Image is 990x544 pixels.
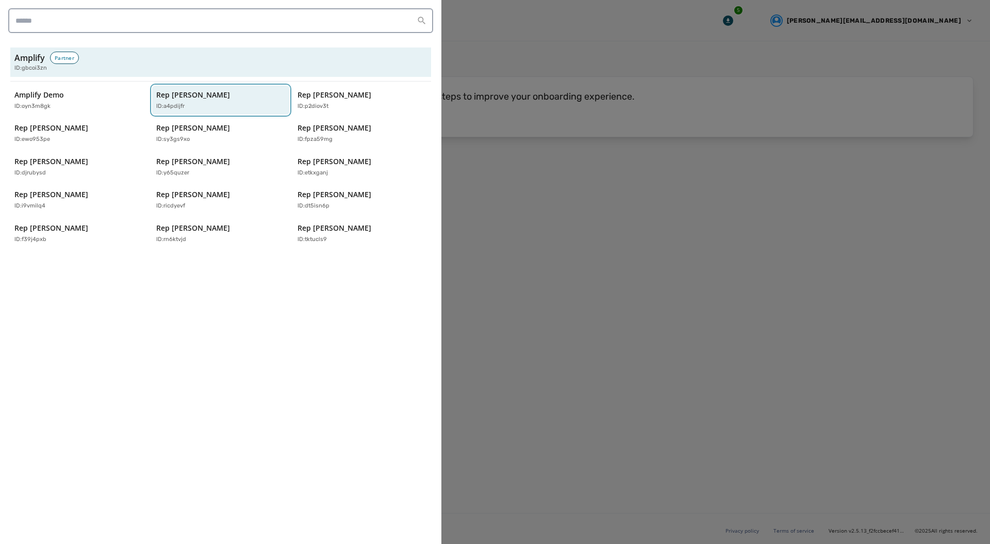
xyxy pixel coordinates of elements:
[14,64,47,73] span: ID: gbcoi3zn
[293,119,431,148] button: Rep [PERSON_NAME]ID:fpza59mg
[156,135,190,144] p: ID: sy3gs9xo
[156,123,230,133] p: Rep [PERSON_NAME]
[10,185,148,215] button: Rep [PERSON_NAME]ID:i9vmilq4
[293,152,431,182] button: Rep [PERSON_NAME]ID:etkxganj
[14,123,88,133] p: Rep [PERSON_NAME]
[152,86,290,115] button: Rep [PERSON_NAME]ID:a4pdijfr
[10,47,431,77] button: AmplifyPartnerID:gbcoi3zn
[152,119,290,148] button: Rep [PERSON_NAME]ID:sy3gs9xo
[14,102,51,111] p: ID: oyn3m8gk
[156,90,230,100] p: Rep [PERSON_NAME]
[156,169,189,178] p: ID: y65quzer
[298,202,329,211] p: ID: dt5isn6p
[293,185,431,215] button: Rep [PERSON_NAME]ID:dt5isn6p
[156,156,230,167] p: Rep [PERSON_NAME]
[14,189,88,200] p: Rep [PERSON_NAME]
[10,152,148,182] button: Rep [PERSON_NAME]ID:djrubysd
[298,90,371,100] p: Rep [PERSON_NAME]
[14,235,46,244] p: ID: f39j4pxb
[298,189,371,200] p: Rep [PERSON_NAME]
[152,185,290,215] button: Rep [PERSON_NAME]ID:ricdyevf
[14,135,50,144] p: ID: ewo953pe
[14,223,88,233] p: Rep [PERSON_NAME]
[156,189,230,200] p: Rep [PERSON_NAME]
[298,102,328,111] p: ID: p2diov3t
[14,202,45,211] p: ID: i9vmilq4
[14,156,88,167] p: Rep [PERSON_NAME]
[152,152,290,182] button: Rep [PERSON_NAME]ID:y65quzer
[156,102,185,111] p: ID: a4pdijfr
[298,169,328,178] p: ID: etkxganj
[298,223,371,233] p: Rep [PERSON_NAME]
[14,169,46,178] p: ID: djrubysd
[14,90,64,100] p: Amplify Demo
[10,219,148,248] button: Rep [PERSON_NAME]ID:f39j4pxb
[156,235,186,244] p: ID: rn6ktvjd
[298,156,371,167] p: Rep [PERSON_NAME]
[10,86,148,115] button: Amplify DemoID:oyn3m8gk
[298,123,371,133] p: Rep [PERSON_NAME]
[293,86,431,115] button: Rep [PERSON_NAME]ID:p2diov3t
[156,223,230,233] p: Rep [PERSON_NAME]
[298,235,327,244] p: ID: tktucls9
[156,202,185,211] p: ID: ricdyevf
[152,219,290,248] button: Rep [PERSON_NAME]ID:rn6ktvjd
[298,135,333,144] p: ID: fpza59mg
[293,219,431,248] button: Rep [PERSON_NAME]ID:tktucls9
[10,119,148,148] button: Rep [PERSON_NAME]ID:ewo953pe
[14,52,45,64] h3: Amplify
[50,52,79,64] div: Partner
